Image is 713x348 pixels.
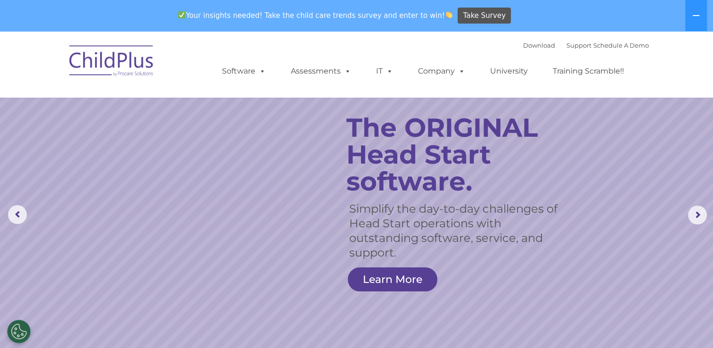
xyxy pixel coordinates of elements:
a: Software [213,62,275,81]
img: ✅ [178,11,185,18]
a: Training Scramble!! [543,62,633,81]
a: Schedule A Demo [593,41,649,49]
a: IT [367,62,402,81]
rs-layer: Simplify the day-to-day challenges of Head Start operations with outstanding software, service, a... [349,201,558,260]
button: Cookies Settings [7,320,31,343]
a: Take Survey [458,8,511,24]
span: Take Survey [463,8,506,24]
a: Download [523,41,555,49]
a: Assessments [281,62,361,81]
a: Company [409,62,475,81]
rs-layer: The ORIGINAL Head Start software. [346,114,569,195]
span: Phone number [131,101,171,108]
a: University [481,62,537,81]
img: ChildPlus by Procare Solutions [65,39,159,86]
a: Support [566,41,591,49]
font: | [523,41,649,49]
a: Learn More [348,267,437,291]
span: Your insights needed! Take the child care trends survey and enter to win! [174,6,457,25]
span: Last name [131,62,160,69]
img: 👏 [445,11,452,18]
